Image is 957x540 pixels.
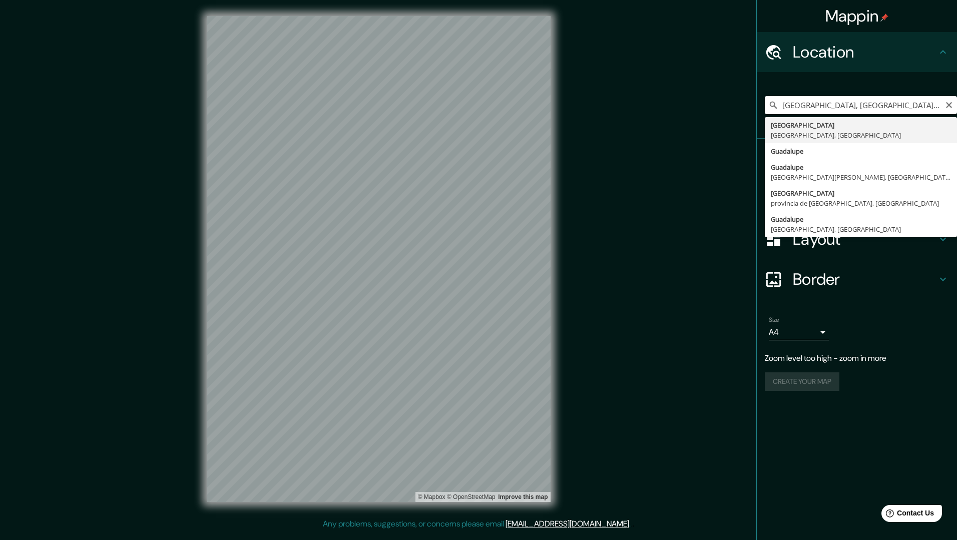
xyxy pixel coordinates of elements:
div: [GEOGRAPHIC_DATA], [GEOGRAPHIC_DATA] [771,130,951,140]
h4: Mappin [825,6,889,26]
input: Pick your city or area [765,96,957,114]
div: [GEOGRAPHIC_DATA][PERSON_NAME], [GEOGRAPHIC_DATA] [771,172,951,182]
div: Location [757,32,957,72]
h4: Location [793,42,937,62]
a: Map feedback [498,493,548,500]
div: Style [757,179,957,219]
div: . [632,518,634,530]
h4: Layout [793,229,937,249]
div: [GEOGRAPHIC_DATA] [771,188,951,198]
p: Zoom level too high - zoom in more [765,352,949,364]
div: [GEOGRAPHIC_DATA], [GEOGRAPHIC_DATA] [771,224,951,234]
div: Layout [757,219,957,259]
div: A4 [769,324,829,340]
div: Border [757,259,957,299]
a: [EMAIL_ADDRESS][DOMAIN_NAME] [506,518,629,529]
img: pin-icon.png [880,14,888,22]
p: Any problems, suggestions, or concerns please email . [323,518,631,530]
canvas: Map [207,16,551,502]
label: Size [769,316,779,324]
iframe: Help widget launcher [868,501,946,529]
div: provincia de [GEOGRAPHIC_DATA], [GEOGRAPHIC_DATA] [771,198,951,208]
div: Guadalupe [771,162,951,172]
h4: Border [793,269,937,289]
div: Guadalupe [771,214,951,224]
div: Pins [757,139,957,179]
div: Guadalupe [771,146,951,156]
a: OpenStreetMap [447,493,496,500]
button: Clear [945,100,953,109]
div: [GEOGRAPHIC_DATA] [771,120,951,130]
a: Mapbox [418,493,445,500]
div: . [631,518,632,530]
